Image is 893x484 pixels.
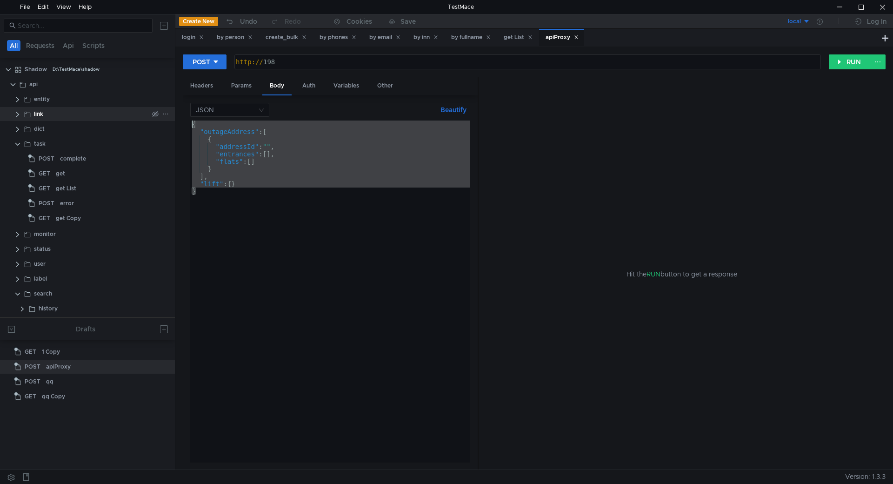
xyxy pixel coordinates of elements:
[266,33,307,42] div: create_bulk
[25,360,40,374] span: POST
[60,152,86,166] div: complete
[39,316,54,330] span: POST
[34,122,45,136] div: dict
[437,104,470,115] button: Beautify
[183,77,220,94] div: Headers
[413,33,438,42] div: by inn
[56,211,81,225] div: get Copy
[224,77,259,94] div: Params
[76,323,95,335] div: Drafts
[56,167,65,181] div: get
[80,40,107,51] button: Scripts
[25,390,36,403] span: GET
[60,316,111,330] div: test_single_search
[25,375,40,389] span: POST
[39,211,50,225] span: GET
[240,16,257,27] div: Undo
[183,54,227,69] button: POST
[53,62,100,76] div: D:\TestMace\shadow
[56,181,76,195] div: get List
[626,269,737,279] span: Hit the button to get a response
[264,14,307,28] button: Redo
[39,302,58,316] div: history
[25,345,36,359] span: GET
[845,470,886,484] span: Version: 1.3.3
[29,77,38,91] div: api
[46,375,53,389] div: qq
[285,16,301,27] div: Redo
[746,14,810,29] button: local
[42,390,65,403] div: qq Copy
[60,40,77,51] button: Api
[42,345,60,359] div: 1 Copy
[34,92,50,106] div: entity
[34,242,51,256] div: status
[867,16,886,27] div: Log In
[39,167,50,181] span: GET
[451,33,491,42] div: by fullname
[370,77,400,94] div: Other
[34,257,46,271] div: user
[193,57,210,67] div: POST
[546,33,579,42] div: apiProxy
[400,18,416,25] div: Save
[39,152,54,166] span: POST
[34,227,56,241] div: monitor
[788,17,801,26] div: local
[646,270,660,278] span: RUN
[34,272,47,286] div: label
[34,137,46,151] div: task
[262,77,292,95] div: Body
[25,62,47,76] div: Shadow
[39,181,50,195] span: GET
[46,360,71,374] div: apiProxy
[182,33,204,42] div: login
[326,77,367,94] div: Variables
[217,33,253,42] div: by person
[218,14,264,28] button: Undo
[320,33,356,42] div: by phones
[829,54,870,69] button: RUN
[369,33,400,42] div: by email
[295,77,323,94] div: Auth
[347,16,372,27] div: Cookies
[34,287,52,301] div: search
[18,20,147,31] input: Search...
[504,33,533,42] div: get List
[23,40,57,51] button: Requests
[7,40,20,51] button: All
[179,17,218,26] button: Create New
[34,107,43,121] div: link
[39,196,54,210] span: POST
[60,196,74,210] div: error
